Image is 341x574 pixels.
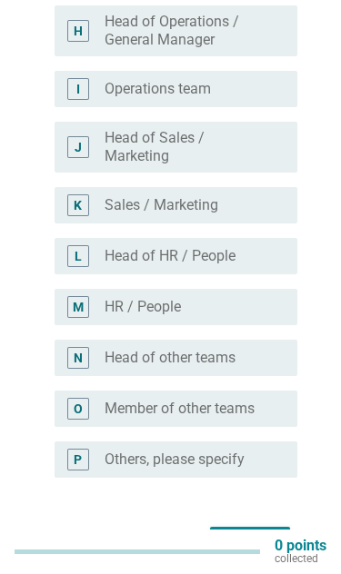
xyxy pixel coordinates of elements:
div: M [73,297,84,316]
div: I [76,79,80,98]
div: J [75,137,82,156]
div: K [74,195,82,214]
label: Head of Sales / Marketing [105,129,268,165]
div: N [74,348,83,367]
label: Others, please specify [105,450,245,469]
div: H [74,21,83,40]
label: Head of Operations / General Manager [105,13,268,49]
label: Head of other teams [105,349,236,367]
div: L [75,246,82,265]
div: P [74,450,82,469]
label: Operations team [105,80,211,98]
label: Member of other teams [105,400,255,418]
div: O [74,399,83,418]
p: collected [275,552,326,565]
label: Sales / Marketing [105,196,218,214]
button: Next [210,527,290,559]
p: 0 points [275,539,326,552]
label: HR / People [105,298,181,316]
label: Head of HR / People [105,247,236,265]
